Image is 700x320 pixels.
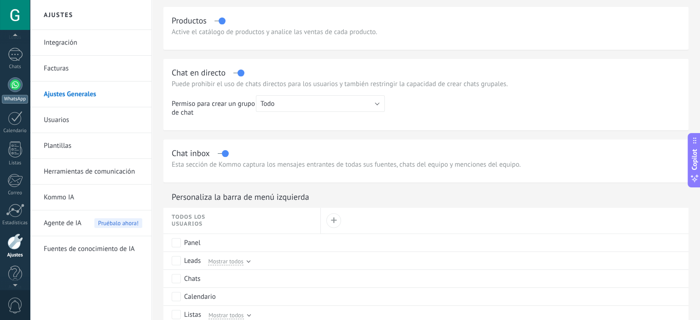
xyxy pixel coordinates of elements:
li: Usuarios [30,107,151,133]
li: Facturas [30,56,151,81]
p: Esta sección de Kommo captura los mensajes entrantes de todas sus fuentes, chats del equipo y men... [172,160,680,169]
a: Herramientas de comunicación [44,159,142,185]
li: Fuentes de conocimiento de IA [30,236,151,262]
li: Agente de IA [30,210,151,236]
div: Productos [172,15,207,26]
li: Integración [30,30,151,56]
li: Herramientas de comunicación [30,159,151,185]
a: Agente de IAPruébalo ahora! [44,210,142,236]
div: WhatsApp [2,95,28,104]
div: + [330,217,337,224]
div: Active el catálogo de productos y analice las ventas de cada producto. [172,28,680,36]
div: Personaliza la barra de menú izquierda [172,192,309,202]
div: Chat en directo [172,67,226,78]
span: Todo [260,99,275,108]
div: Chats [2,64,29,70]
span: Agente de IA [44,210,81,236]
li: Kommo IA [30,185,151,210]
span: Copilot [690,149,699,170]
div: Listas [2,160,29,166]
span: Pruébalo ahora! [94,218,142,228]
div: Leads [184,256,201,266]
a: Fuentes de conocimiento de IA [44,236,142,262]
button: Todo [256,95,385,112]
div: Panel [184,239,201,248]
div: Ajustes [2,252,29,258]
div: Chats [184,274,201,284]
p: Puede prohibir el uso de chats directos para los usuarios y también restringir la capacidad de cr... [172,80,680,88]
button: + [326,213,341,228]
a: Usuarios [44,107,142,133]
a: Plantillas [44,133,142,159]
div: Correo [2,190,29,196]
div: Calendario [184,292,216,302]
td: Permiso para crear un grupo de chat [172,95,256,124]
div: Calendario [2,128,29,134]
a: Ajustes Generales [44,81,142,107]
div: Listas [184,310,201,320]
div: Chat inbox [172,148,210,158]
li: Plantillas [30,133,151,159]
a: Facturas [44,56,142,81]
a: Kommo IA [44,185,142,210]
a: Integración [44,30,142,56]
span: Mostrar todos [208,257,243,265]
div: Estadísticas [2,220,29,226]
li: Ajustes Generales [30,81,151,107]
span: Mostrar todos [208,311,244,319]
span: Todos los usuarios [172,214,227,227]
